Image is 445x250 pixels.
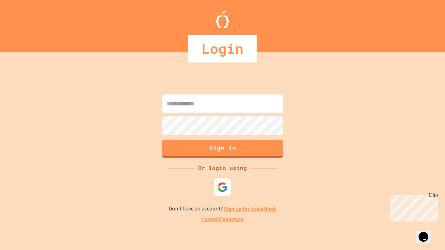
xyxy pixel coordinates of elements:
iframe: chat widget [387,192,438,222]
div: Login [188,35,257,62]
div: Or login using [195,164,250,172]
a: Forgot Password [201,215,244,223]
button: Sign in [162,140,283,158]
img: Logo.svg [216,10,229,28]
p: Don't have an account? [169,205,277,213]
img: google-icon.svg [217,182,228,192]
a: Sign up for JuiceMind. [224,205,277,212]
div: Chat with us now!Close [3,3,48,44]
iframe: chat widget [416,222,438,243]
